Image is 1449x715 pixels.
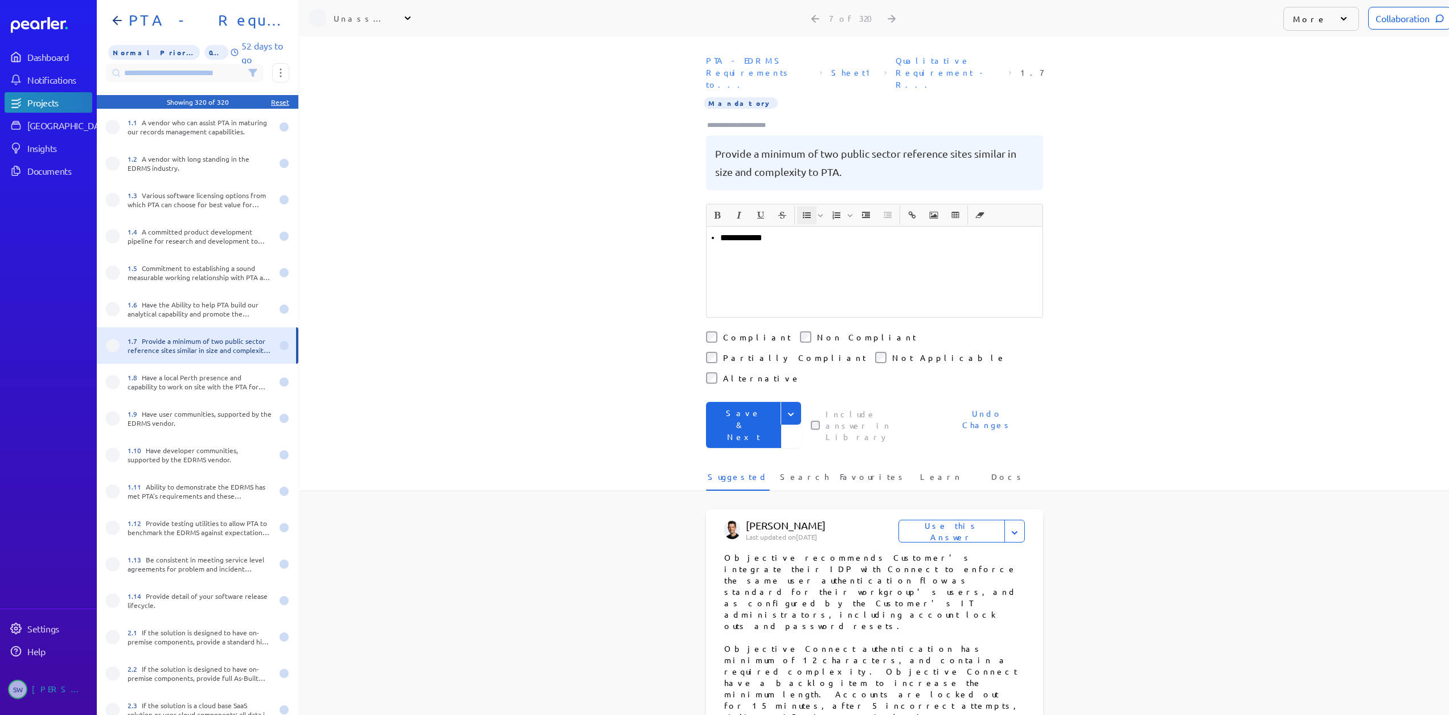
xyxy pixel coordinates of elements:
[877,206,898,225] span: Decrease Indent
[27,165,91,176] div: Documents
[271,97,289,106] div: Reset
[27,623,91,634] div: Settings
[128,191,142,200] span: 1.3
[724,521,741,539] img: James Layton
[724,552,1025,631] p: Objective recommends Customer's integrate their IDP with Connect to enforce the same user authent...
[32,680,89,699] div: [PERSON_NAME]
[746,532,898,541] p: Last updated on [DATE]
[128,591,272,610] div: Provide detail of your software release lifecycle.
[128,446,272,464] div: Have developer communities, supported by the EDRMS vendor.
[128,118,142,127] span: 1.1
[723,352,866,363] label: Partially Compliant
[128,264,272,282] div: Commitment to establishing a sound measurable working relationship with PTA and promoting innovat...
[167,97,229,106] div: Showing 320 of 320
[826,206,855,225] span: Insert Ordered List
[715,145,1034,181] pre: Provide a minimum of two public sector reference sites similar in size and complexity to PTA.
[723,331,791,343] label: Compliant
[334,13,391,24] div: Unassigned
[128,300,142,309] span: 1.6
[8,680,27,699] span: Steve Whittington
[817,331,916,343] label: Non Compliant
[772,206,793,225] span: Strike through
[750,206,771,225] span: Underline
[1016,62,1048,83] span: Reference Number: 1.7
[128,482,272,500] div: Ability to demonstrate the EDRMS has met PTA's requirements and these requirements have been corr...
[892,352,1006,363] label: Not Applicable
[128,191,272,209] div: Various software licensing options from which PTA can choose for best value for money.
[128,227,272,245] div: A committed product development pipeline for research and development to keep up with a changing ...
[128,227,142,236] span: 1.4
[945,206,966,225] span: Insert table
[5,47,92,67] a: Dashboard
[5,641,92,661] a: Help
[27,120,112,131] div: [GEOGRAPHIC_DATA]
[128,664,272,683] div: If the solution is designed to have on-premise components, provide full As-Built documentation on...
[797,206,825,225] span: Insert Unordered List
[746,519,914,532] p: [PERSON_NAME]
[128,118,272,136] div: A vendor who can assist PTA in maturing our records management capabilities.
[723,372,801,384] label: Alternative
[27,97,91,108] div: Projects
[729,206,749,225] button: Italic
[128,591,146,601] span: 1.14
[827,206,846,225] button: Insert Ordered List
[128,664,142,673] span: 2.2
[27,646,91,657] div: Help
[241,39,289,66] p: 52 days to go
[204,45,229,60] span: 0% of Questions Completed
[856,206,876,225] button: Increase Indent
[27,142,91,154] div: Insights
[781,402,801,425] button: Expand
[898,520,1005,543] button: Use this Answer
[970,206,990,225] button: Clear Formatting
[827,62,880,83] span: Sheet: Sheet1
[5,69,92,90] a: Notifications
[991,471,1025,490] span: Docs
[27,74,91,85] div: Notifications
[5,92,92,113] a: Projects
[920,471,962,490] span: Learn
[128,373,272,391] div: Have a local Perth presence and capability to work on site with the PTA for both project and ongo...
[701,50,815,95] span: Document: PTA - EDRMS Requirements to Vendors.xlsx
[128,628,142,637] span: 2.1
[946,206,965,225] button: Insert table
[128,336,272,355] div: Provide a minimum of two public sector reference sites similar in size and complexity to PTA.
[5,161,92,181] a: Documents
[128,154,142,163] span: 1.2
[11,17,92,33] a: Dashboard
[108,45,200,60] span: Priority
[128,336,142,346] span: 1.7
[706,120,777,131] input: Type here to add tags
[128,519,146,528] span: 1.12
[128,154,272,172] div: A vendor with long standing in the EDRMS industry.
[128,519,272,537] div: Provide testing utilities to allow PTA to benchmark the EDRMS against expectations and under load.
[923,206,944,225] span: Insert Image
[902,206,922,225] button: Insert link
[5,618,92,639] a: Settings
[773,206,792,225] button: Strike through
[811,421,820,430] input: This checkbox controls whether your answer will be included in the Answer Library for future use
[128,409,272,428] div: Have user communities, supported by the EDRMS vendor.
[780,471,829,490] span: Search
[707,206,728,225] span: Bold
[128,555,272,573] div: Be consistent in meeting service level agreements for problem and incident management.
[840,471,906,490] span: Favourites
[128,555,146,564] span: 1.13
[5,138,92,158] a: Insights
[708,471,768,490] span: Suggested
[1004,520,1025,543] button: Expand
[931,402,1043,448] button: Undo Changes
[128,446,146,455] span: 1.10
[5,675,92,704] a: SW[PERSON_NAME]
[797,206,816,225] button: Insert Unordered List
[128,373,142,382] span: 1.8
[891,50,1004,95] span: Section: Qualitative Requirement - References
[708,206,727,225] button: Bold
[751,206,770,225] button: Underline
[5,115,92,135] a: [GEOGRAPHIC_DATA]
[128,409,142,418] span: 1.9
[704,97,778,109] span: Importance Mandatory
